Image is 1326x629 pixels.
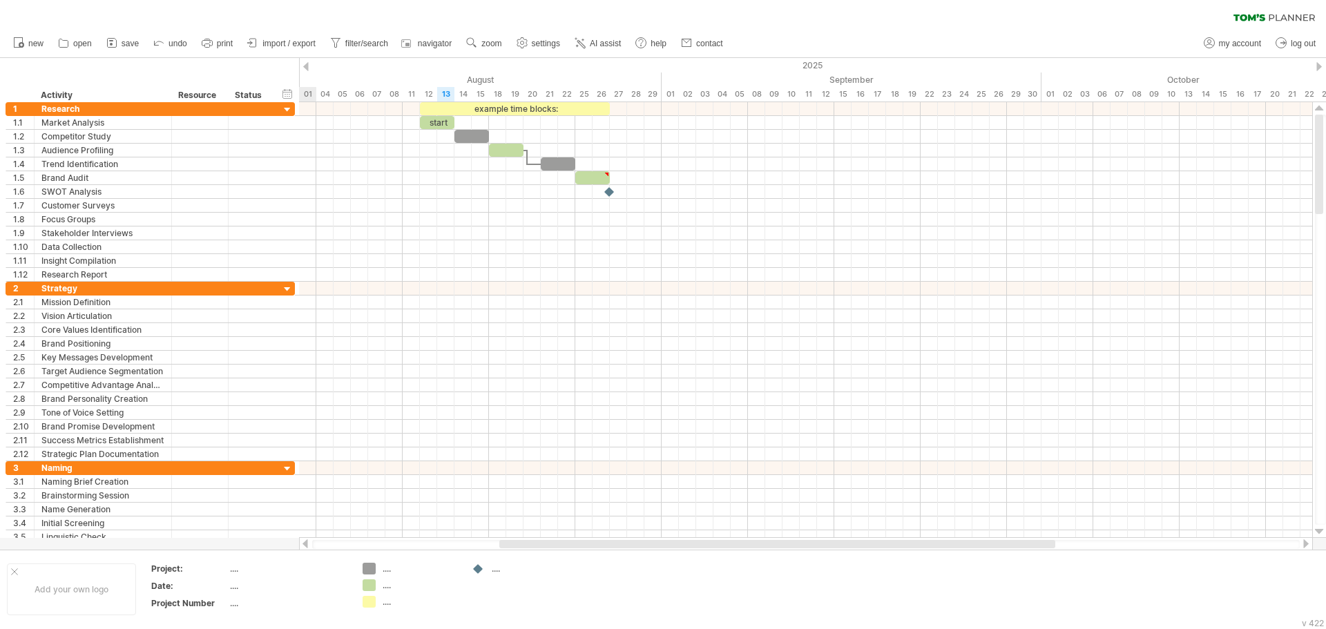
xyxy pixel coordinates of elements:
[696,87,713,101] div: Wednesday, 3 September 2025
[73,39,92,48] span: open
[103,35,143,52] a: save
[713,87,731,101] div: Thursday, 4 September 2025
[41,516,164,530] div: Initial Screening
[13,323,34,336] div: 2.3
[13,530,34,543] div: 3.5
[13,254,34,267] div: 1.11
[1145,87,1162,101] div: Thursday, 9 October 2025
[1128,87,1145,101] div: Wednesday, 8 October 2025
[383,563,458,574] div: ....
[1059,87,1076,101] div: Thursday, 2 October 2025
[571,35,625,52] a: AI assist
[41,475,164,488] div: Naming Brief Creation
[41,296,164,309] div: Mission Definition
[41,530,164,543] div: Linguistic Check
[41,489,164,502] div: Brainstorming Session
[151,580,227,592] div: Date:
[13,392,34,405] div: 2.8
[472,87,489,101] div: Friday, 15 August 2025
[13,185,34,198] div: 1.6
[678,35,727,52] a: contact
[383,579,458,591] div: ....
[41,461,164,474] div: Naming
[345,39,388,48] span: filter/search
[418,39,452,48] span: navigator
[41,199,164,212] div: Customer Surveys
[1219,39,1261,48] span: my account
[41,226,164,240] div: Stakeholder Interviews
[41,337,164,350] div: Brand Positioning
[150,35,191,52] a: undo
[782,87,800,101] div: Wednesday, 10 September 2025
[679,87,696,101] div: Tuesday, 2 September 2025
[13,199,34,212] div: 1.7
[385,87,403,101] div: Friday, 8 August 2025
[523,87,541,101] div: Wednesday, 20 August 2025
[1111,87,1128,101] div: Tuesday, 7 October 2025
[420,116,454,129] div: start
[217,39,233,48] span: print
[151,597,227,609] div: Project Number
[513,35,564,52] a: settings
[13,434,34,447] div: 2.11
[651,39,666,48] span: help
[1266,87,1283,101] div: Monday, 20 October 2025
[235,88,265,102] div: Status
[1024,87,1041,101] div: Tuesday, 30 September 2025
[1302,618,1324,628] div: v 422
[610,87,627,101] div: Wednesday, 27 August 2025
[28,39,44,48] span: new
[230,580,346,592] div: ....
[13,420,34,433] div: 2.10
[41,185,164,198] div: SWOT Analysis
[955,87,972,101] div: Wednesday, 24 September 2025
[990,87,1007,101] div: Friday, 26 September 2025
[41,503,164,516] div: Name Generation
[299,87,316,101] div: Friday, 1 August 2025
[800,87,817,101] div: Thursday, 11 September 2025
[13,309,34,322] div: 2.2
[41,213,164,226] div: Focus Groups
[886,87,903,101] div: Thursday, 18 September 2025
[662,72,1041,87] div: September 2025
[644,87,662,101] div: Friday, 29 August 2025
[13,337,34,350] div: 2.4
[903,87,921,101] div: Friday, 19 September 2025
[13,213,34,226] div: 1.8
[13,475,34,488] div: 3.1
[662,87,679,101] div: Monday, 1 September 2025
[852,87,869,101] div: Tuesday, 16 September 2025
[13,351,34,364] div: 2.5
[1249,87,1266,101] div: Friday, 17 October 2025
[13,503,34,516] div: 3.3
[334,87,351,101] div: Tuesday, 5 August 2025
[420,87,437,101] div: Tuesday, 12 August 2025
[244,35,320,52] a: import / export
[13,171,34,184] div: 1.5
[1291,39,1316,48] span: log out
[41,88,164,102] div: Activity
[151,563,227,574] div: Project:
[198,35,237,52] a: print
[10,35,48,52] a: new
[41,420,164,433] div: Brand Promise Development
[13,296,34,309] div: 2.1
[1197,87,1214,101] div: Tuesday, 14 October 2025
[532,39,560,48] span: settings
[1300,87,1318,101] div: Wednesday, 22 October 2025
[1283,87,1300,101] div: Tuesday, 21 October 2025
[489,87,506,101] div: Monday, 18 August 2025
[13,157,34,171] div: 1.4
[627,87,644,101] div: Thursday, 28 August 2025
[41,254,164,267] div: Insight Compilation
[541,87,558,101] div: Thursday, 21 August 2025
[41,392,164,405] div: Brand Personality Creation
[122,39,139,48] span: save
[13,144,34,157] div: 1.3
[506,87,523,101] div: Tuesday, 19 August 2025
[13,116,34,129] div: 1.1
[41,378,164,391] div: Competitive Advantage Analysis
[41,268,164,281] div: Research Report
[403,87,420,101] div: Monday, 11 August 2025
[1007,87,1024,101] div: Monday, 29 September 2025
